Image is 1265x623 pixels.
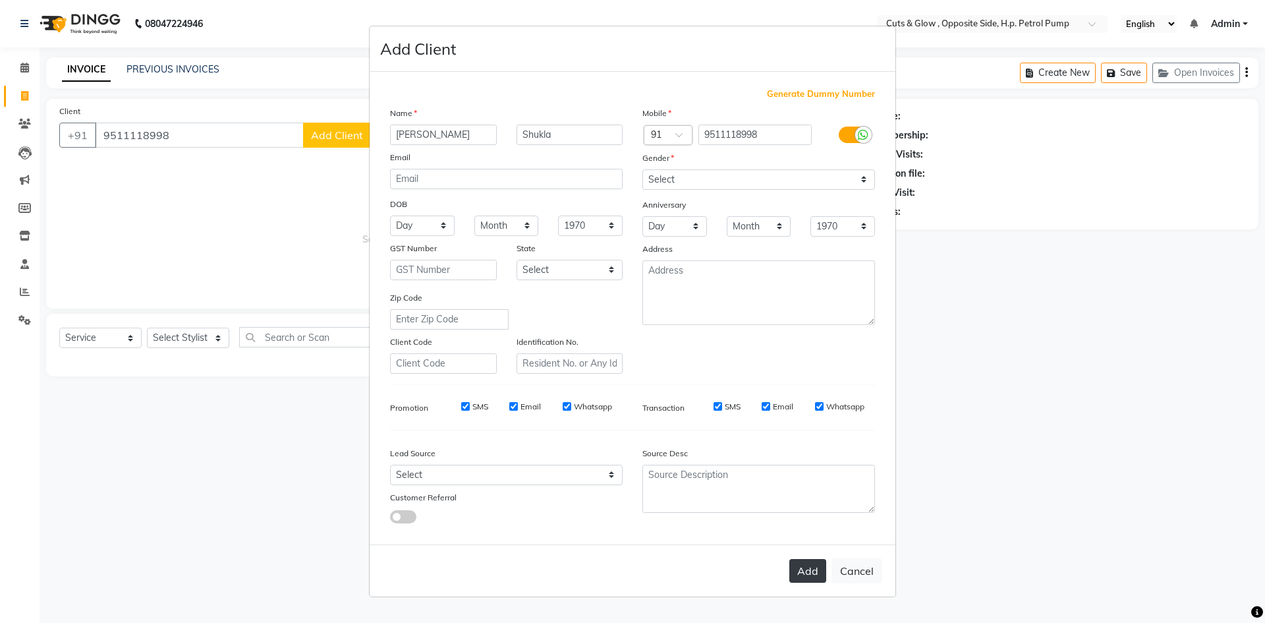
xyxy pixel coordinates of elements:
[390,292,422,304] label: Zip Code
[642,199,686,211] label: Anniversary
[390,107,417,119] label: Name
[767,88,875,101] span: Generate Dummy Number
[380,37,456,61] h4: Add Client
[831,558,882,583] button: Cancel
[390,260,497,280] input: GST Number
[642,448,688,460] label: Source Desc
[390,353,497,374] input: Client Code
[826,401,864,413] label: Whatsapp
[642,152,674,164] label: Gender
[517,125,623,145] input: Last Name
[642,402,685,414] label: Transaction
[517,243,536,254] label: State
[472,401,488,413] label: SMS
[642,107,671,119] label: Mobile
[390,402,428,414] label: Promotion
[520,401,541,413] label: Email
[390,448,436,460] label: Lead Source
[574,401,612,413] label: Whatsapp
[390,125,497,145] input: First Name
[390,243,437,254] label: GST Number
[390,152,410,163] label: Email
[390,198,407,210] label: DOB
[789,559,826,583] button: Add
[517,336,578,348] label: Identification No.
[390,492,457,504] label: Customer Referral
[773,401,793,413] label: Email
[517,353,623,374] input: Resident No. or Any Id
[698,125,812,145] input: Mobile
[725,401,741,413] label: SMS
[642,243,673,255] label: Address
[390,309,509,330] input: Enter Zip Code
[390,336,432,348] label: Client Code
[390,169,623,189] input: Email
